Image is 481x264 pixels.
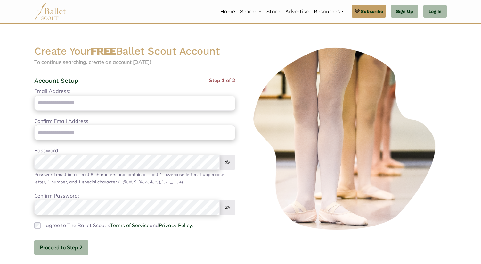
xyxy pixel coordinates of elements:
div: Password must be at least 8 characters and contain at least 1 lowercase letter, 1 uppercase lette... [34,171,235,185]
span: Subscribe [361,8,383,15]
h2: Create Your Ballet Scout Account [34,45,235,58]
label: Confirm Email Address: [34,117,90,125]
a: Search [238,5,264,18]
span: To continue searching, create an account [DATE]! [34,59,151,65]
a: Log In [423,5,447,18]
a: Subscribe [352,5,386,18]
button: Proceed to Step 2 [34,240,88,255]
a: Advertise [283,5,311,18]
a: Store [264,5,283,18]
a: Privacy Policy. [159,222,193,228]
img: gem.svg [355,8,360,15]
a: Terms of Service [110,222,150,228]
label: I agree to The Ballet Scout's and [43,221,193,230]
label: Confirm Password: [34,192,79,200]
h4: Account Setup [34,76,78,85]
label: Email Address: [34,87,70,96]
span: Step 1 of 2 [209,76,235,87]
a: Resources [311,5,346,18]
img: ballerinas [246,45,447,234]
label: Password: [34,147,60,155]
strong: FREE [91,45,116,57]
a: Sign Up [391,5,418,18]
a: Home [218,5,238,18]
